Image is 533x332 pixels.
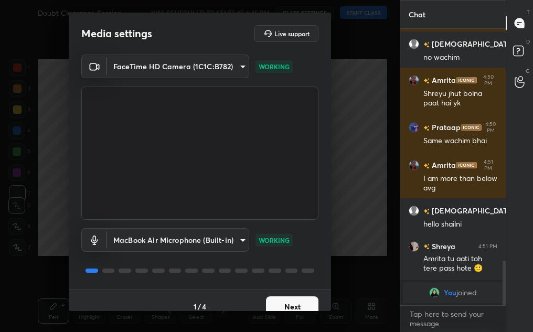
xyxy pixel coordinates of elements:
[400,29,506,305] div: grid
[430,75,456,86] h6: Amrita
[461,124,482,131] img: iconic-dark.1390631f.png
[430,241,455,252] h6: Shreya
[266,296,318,317] button: Next
[202,301,206,312] h4: 4
[409,75,419,85] img: 7c4149a04aa048cdba5c36878c0c5df6.jpg
[81,27,152,40] h2: Media settings
[527,8,530,16] p: T
[430,122,461,133] h6: Prataap
[400,1,434,28] p: Chat
[423,209,430,215] img: no-rating-badge.077c3623.svg
[526,67,530,75] p: G
[107,228,249,252] div: FaceTime HD Camera (1C1C:B782)
[259,235,290,245] p: WORKING
[259,62,290,71] p: WORKING
[194,301,197,312] h4: 1
[456,77,477,83] img: iconic-dark.1390631f.png
[423,52,497,63] div: no wachim
[409,160,419,170] img: 7c4149a04aa048cdba5c36878c0c5df6.jpg
[423,163,430,169] img: no-rating-badge.077c3623.svg
[274,30,310,37] h5: Live support
[479,159,497,172] div: 4:51 PM
[423,78,430,84] img: no-rating-badge.077c3623.svg
[484,121,497,134] div: 4:50 PM
[409,122,419,133] img: 5451fa1f727747568b1c969a444b210f.jpg
[456,162,477,168] img: iconic-dark.1390631f.png
[423,244,430,250] img: no-rating-badge.077c3623.svg
[423,125,430,131] img: no-rating-badge.077c3623.svg
[423,174,497,194] div: I am more than below avg
[478,243,497,250] div: 4:51 PM
[423,254,497,274] div: Amrita tu aati toh tere pass hote 🙂
[430,39,521,50] h6: [DEMOGRAPHIC_DATA]...
[456,288,477,297] span: joined
[409,241,419,252] img: f2d8ee7052a249099840ed604a63c6d1.jpg
[423,42,430,48] img: no-rating-badge.077c3623.svg
[479,74,497,87] div: 4:50 PM
[198,301,201,312] h4: /
[526,38,530,46] p: D
[409,39,419,49] img: default.png
[444,288,456,297] span: You
[429,287,440,298] img: 9a7fcd7d765c4f259b8b688c0b597ba8.jpg
[409,206,419,216] img: default.png
[423,89,497,109] div: Shreyu jhut bolna paat hai yk
[430,206,521,217] h6: [DEMOGRAPHIC_DATA]...
[423,136,497,146] div: Same wachim bhai
[430,160,456,171] h6: Amrita
[107,55,249,78] div: FaceTime HD Camera (1C1C:B782)
[423,219,497,230] div: hello shailni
